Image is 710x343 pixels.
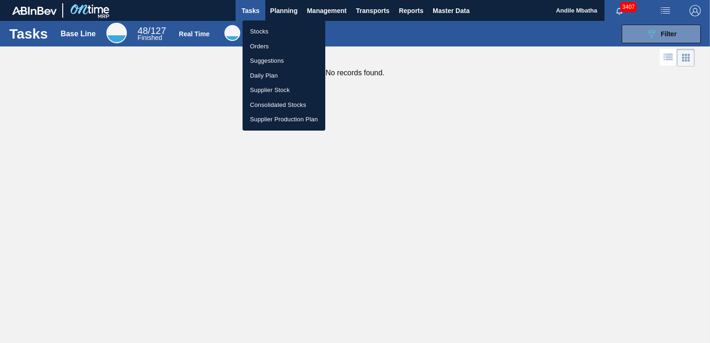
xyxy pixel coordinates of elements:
[243,53,325,68] a: Suggestions
[243,112,325,127] a: Supplier Production Plan
[243,24,325,39] a: Stocks
[243,83,325,98] a: Supplier Stock
[243,68,325,83] a: Daily Plan
[243,39,325,54] a: Orders
[243,98,325,112] a: Consolidated Stocks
